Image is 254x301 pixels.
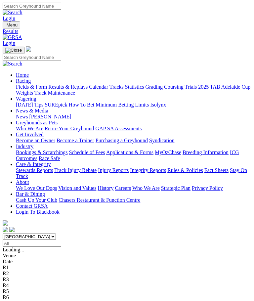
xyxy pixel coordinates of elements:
[167,167,203,173] a: Rules & Policies
[3,227,8,232] img: facebook.svg
[3,277,251,282] div: R3
[16,96,36,102] a: Wagering
[3,294,251,300] div: R6
[16,132,44,137] a: Get Involved
[16,90,33,96] a: Weights
[16,197,57,203] a: Cash Up Your Club
[29,114,71,119] a: [PERSON_NAME]
[3,34,22,40] img: GRSA
[16,102,251,108] div: Wagering
[57,138,94,143] a: Become a Trainer
[16,102,43,107] a: [DATE] Tips
[3,16,15,21] a: Login
[69,150,105,155] a: Schedule of Fees
[16,191,45,197] a: Bar & Dining
[3,21,20,28] button: Toggle navigation
[16,167,53,173] a: Stewards Reports
[16,72,29,78] a: Home
[16,120,58,125] a: Greyhounds as Pets
[16,150,239,161] a: ICG Outcomes
[16,185,57,191] a: We Love Our Dogs
[3,3,61,10] input: Search
[16,138,55,143] a: Become an Owner
[96,138,148,143] a: Purchasing a Greyhound
[3,47,24,54] button: Toggle navigation
[192,185,223,191] a: Privacy Policy
[16,167,251,179] div: Care & Integrity
[5,48,22,53] img: Close
[183,150,229,155] a: Breeding Information
[59,197,140,203] a: Chasers Restaurant & Function Centre
[16,114,28,119] a: News
[115,185,131,191] a: Careers
[204,167,229,173] a: Fact Sheets
[150,102,166,107] a: Isolynx
[96,126,142,131] a: GAP SA Assessments
[3,265,251,271] div: R1
[89,84,108,90] a: Calendar
[45,126,94,131] a: Retire Your Greyhound
[16,209,60,215] a: Login To Blackbook
[39,155,60,161] a: Race Safe
[98,185,113,191] a: History
[130,167,166,173] a: Integrity Reports
[16,161,51,167] a: Care & Integrity
[26,46,31,52] img: logo-grsa-white.png
[16,126,251,132] div: Greyhounds as Pets
[16,138,251,144] div: Get Involved
[198,84,250,90] a: 2025 TAB Adelaide Cup
[3,288,251,294] div: R5
[16,150,251,161] div: Industry
[3,61,22,67] img: Search
[16,185,251,191] div: About
[146,84,163,90] a: Grading
[16,167,247,179] a: Stay On Track
[149,138,174,143] a: Syndication
[16,114,251,120] div: News & Media
[16,84,251,96] div: Racing
[54,167,97,173] a: Track Injury Rebate
[3,253,251,259] div: Venue
[58,185,96,191] a: Vision and Values
[96,102,149,107] a: Minimum Betting Limits
[34,90,75,96] a: Track Maintenance
[161,185,190,191] a: Strategic Plan
[3,220,8,226] img: logo-grsa-white.png
[3,271,251,277] div: R2
[98,167,129,173] a: Injury Reports
[106,150,153,155] a: Applications & Forms
[16,179,29,185] a: About
[3,54,61,61] input: Search
[16,84,47,90] a: Fields & Form
[3,240,61,247] input: Select date
[155,150,181,155] a: MyOzChase
[164,84,184,90] a: Coursing
[3,28,251,34] a: Results
[16,203,48,209] a: Contact GRSA
[9,227,15,232] img: twitter.svg
[7,22,18,27] span: Menu
[3,282,251,288] div: R4
[45,102,67,107] a: SUREpick
[16,108,48,113] a: News & Media
[16,144,33,149] a: Industry
[16,150,67,155] a: Bookings & Scratchings
[132,185,160,191] a: Who We Are
[125,84,144,90] a: Statistics
[3,10,22,16] img: Search
[109,84,124,90] a: Tracks
[48,84,88,90] a: Results & Replays
[3,247,24,252] span: Loading...
[16,78,31,84] a: Racing
[3,259,251,265] div: Date
[185,84,197,90] a: Trials
[3,40,15,46] a: Login
[16,126,43,131] a: Who We Are
[16,197,251,203] div: Bar & Dining
[69,102,95,107] a: How To Bet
